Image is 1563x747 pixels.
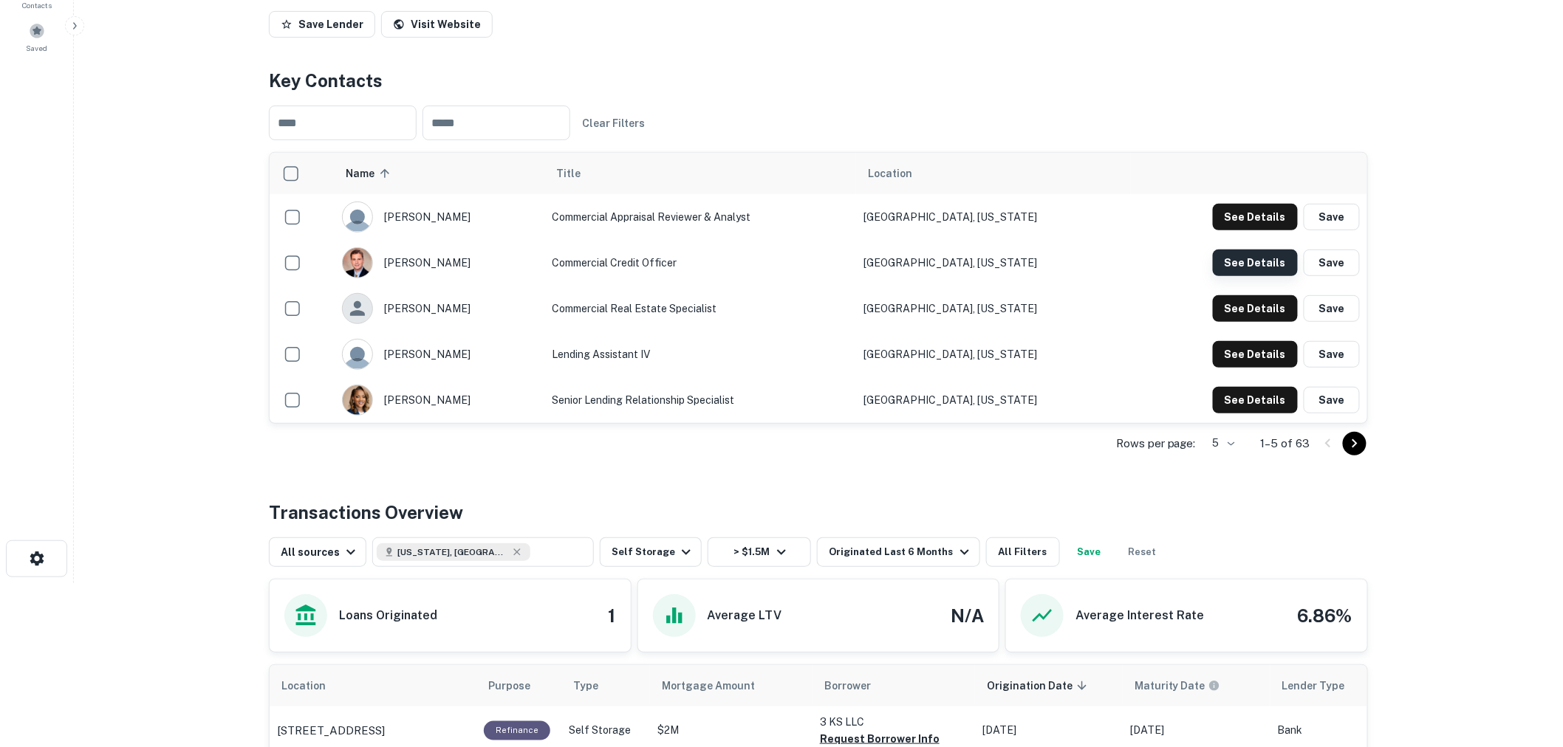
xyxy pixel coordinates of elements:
[397,545,508,559] span: [US_STATE], [GEOGRAPHIC_DATA]
[342,339,538,370] div: [PERSON_NAME]
[342,202,538,233] div: [PERSON_NAME]
[817,537,979,567] button: Originated Last 6 Months
[650,665,813,706] th: Mortgage Amount
[484,721,550,740] div: This loan purpose was for refinancing
[856,194,1131,240] td: [GEOGRAPHIC_DATA], [US_STATE]
[708,607,782,624] h6: Average LTV
[4,17,69,57] a: Saved
[27,42,48,54] span: Saved
[544,377,856,423] td: Senior Lending Relationship Specialist
[573,677,618,695] span: Type
[342,247,538,278] div: [PERSON_NAME]
[1304,249,1360,276] button: Save
[544,240,856,286] td: Commercial Credit Officer
[339,607,437,624] h6: Loans Originated
[335,153,545,194] th: Name
[813,665,975,706] th: Borrower
[269,67,1368,94] h4: Key Contacts
[1282,677,1345,695] span: Lender Type
[1116,435,1196,452] p: Rows per page:
[820,714,968,730] p: 3 KS LLC
[342,385,538,416] div: [PERSON_NAME]
[1261,435,1310,452] p: 1–5 of 63
[1123,665,1270,706] th: Maturity dates displayed may be estimated. Please contact the lender for the most accurate maturi...
[269,11,375,38] button: Save Lender
[708,537,811,567] button: > $1.5M
[1213,249,1298,276] button: See Details
[1202,433,1237,454] div: 5
[544,331,856,377] td: Lending Assistant IV
[1213,341,1298,368] button: See Details
[986,537,1060,567] button: All Filters
[951,602,984,629] h4: N/A
[569,723,643,738] p: Self Storage
[856,331,1131,377] td: [GEOGRAPHIC_DATA], [US_STATE]
[1135,678,1220,694] div: Maturity dates displayed may be estimated. Please contact the lender for the most accurate maturi...
[982,723,1115,738] p: [DATE]
[1075,607,1204,624] h6: Average Interest Rate
[609,602,616,629] h4: 1
[657,723,805,738] p: $2M
[824,677,871,695] span: Borrower
[1304,204,1360,230] button: Save
[281,543,360,561] div: All sources
[381,11,493,38] a: Visit Website
[1270,665,1403,706] th: Lender Type
[544,194,856,240] td: Commercial Appraisal Reviewer & Analyst
[343,385,372,415] img: 1692209573521
[856,240,1131,286] td: [GEOGRAPHIC_DATA], [US_STATE]
[270,665,476,706] th: Location
[868,165,912,182] span: Location
[975,665,1123,706] th: Origination Date
[1213,204,1298,230] button: See Details
[1304,295,1360,322] button: Save
[476,665,561,706] th: Purpose
[342,293,538,324] div: [PERSON_NAME]
[269,537,366,567] button: All sources
[576,110,651,137] button: Clear Filters
[1066,537,1113,567] button: Save your search to get updates of matches that match your search criteria.
[829,543,973,561] div: Originated Last 6 Months
[556,165,600,182] span: Title
[277,722,385,740] p: [STREET_ADDRESS]
[600,537,702,567] button: Self Storage
[270,153,1367,423] div: scrollable content
[1298,602,1352,629] h4: 6.86%
[662,677,774,695] span: Mortgage Amount
[269,499,463,526] h4: Transactions Overview
[1278,723,1396,738] p: Bank
[346,165,394,182] span: Name
[1213,295,1298,322] button: See Details
[856,377,1131,423] td: [GEOGRAPHIC_DATA], [US_STATE]
[281,677,345,695] span: Location
[277,722,469,740] a: [STREET_ADDRESS]
[544,286,856,331] td: Commercial Real Estate Specialist
[1213,387,1298,413] button: See Details
[1135,678,1239,694] span: Maturity dates displayed may be estimated. Please contact the lender for the most accurate maturi...
[1119,537,1166,567] button: Reset
[1135,678,1205,694] h6: Maturity Date
[343,248,372,278] img: 1517002252715
[1130,723,1263,738] p: [DATE]
[343,202,372,232] img: 9c8pery4andzj6ohjkjp54ma2
[1343,432,1367,455] button: Go to next page
[1489,629,1563,700] iframe: Chat Widget
[561,665,650,706] th: Type
[343,340,372,369] img: 9c8pery4andzj6ohjkjp54ma2
[987,677,1092,695] span: Origination Date
[856,153,1131,194] th: Location
[544,153,856,194] th: Title
[488,677,550,695] span: Purpose
[1304,387,1360,413] button: Save
[1304,341,1360,368] button: Save
[856,286,1131,331] td: [GEOGRAPHIC_DATA], [US_STATE]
